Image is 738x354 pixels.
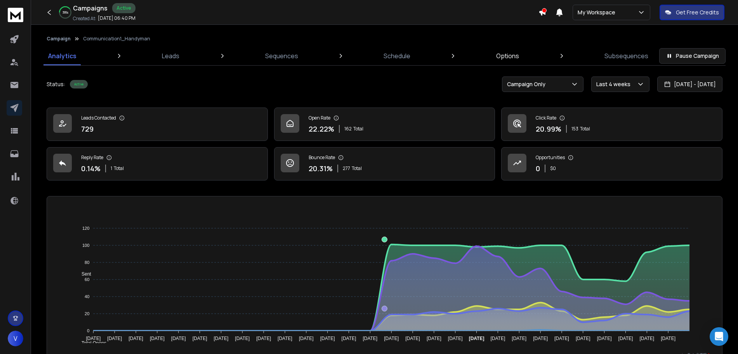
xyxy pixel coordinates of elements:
tspan: 0 [87,328,89,333]
p: Options [496,51,519,61]
p: 0 [536,163,540,174]
a: Reply Rate0.14%1Total [47,147,268,180]
p: Sequences [265,51,298,61]
tspan: [DATE] [661,336,675,341]
tspan: 40 [85,294,89,299]
button: Campaign [47,36,71,42]
tspan: [DATE] [554,336,569,341]
span: 153 [571,126,578,132]
tspan: [DATE] [320,336,335,341]
tspan: 100 [82,243,89,248]
a: Leads Contacted729 [47,108,268,141]
tspan: [DATE] [469,336,484,341]
p: Reply Rate [81,154,103,161]
tspan: [DATE] [128,336,143,341]
span: Total Opens [76,340,106,346]
p: Open Rate [309,115,330,121]
p: Created At: [73,16,96,22]
tspan: [DATE] [214,336,228,341]
p: Last 4 weeks [596,80,634,88]
tspan: [DATE] [576,336,590,341]
tspan: [DATE] [193,336,207,341]
p: Schedule [384,51,410,61]
a: Bounce Rate20.31%277Total [274,147,495,180]
a: Subsequences [600,47,653,65]
tspan: [DATE] [618,336,633,341]
button: [DATE] - [DATE] [657,76,722,92]
a: Opportunities0$0 [501,147,722,180]
tspan: [DATE] [107,336,122,341]
p: Leads [162,51,179,61]
span: 162 [344,126,352,132]
h1: Campaigns [73,3,108,13]
tspan: [DATE] [491,336,505,341]
tspan: [DATE] [86,336,101,341]
span: Total [353,126,363,132]
div: Active [112,3,135,13]
p: 22.22 % [309,123,334,134]
div: Active [70,80,88,88]
span: Sent [76,271,91,277]
tspan: [DATE] [278,336,292,341]
span: Total [580,126,590,132]
tspan: 80 [85,260,89,265]
tspan: [DATE] [235,336,250,341]
tspan: [DATE] [640,336,655,341]
a: Open Rate22.22%162Total [274,108,495,141]
tspan: 60 [85,277,89,282]
a: Sequences [260,47,303,65]
tspan: [DATE] [405,336,420,341]
p: 39 % [63,10,68,15]
p: 729 [81,123,94,134]
p: Bounce Rate [309,154,335,161]
a: Options [491,47,524,65]
a: Leads [157,47,184,65]
a: Click Rate20.99%153Total [501,108,722,141]
p: 20.99 % [536,123,561,134]
button: V [8,331,23,346]
div: Open Intercom Messenger [710,327,728,346]
tspan: [DATE] [533,336,548,341]
p: 0.14 % [81,163,101,174]
p: 20.31 % [309,163,333,174]
tspan: 20 [85,311,89,316]
tspan: [DATE] [512,336,526,341]
p: Status: [47,80,65,88]
p: Subsequences [604,51,648,61]
a: Schedule [379,47,415,65]
tspan: [DATE] [427,336,441,341]
p: Leads Contacted [81,115,116,121]
tspan: [DATE] [384,336,399,341]
p: Analytics [48,51,76,61]
tspan: [DATE] [597,336,612,341]
tspan: [DATE] [171,336,186,341]
p: Campaign Only [507,80,549,88]
span: Total [352,165,362,172]
tspan: [DATE] [448,336,463,341]
tspan: [DATE] [363,336,377,341]
tspan: [DATE] [256,336,271,341]
p: Communication1_Handyman [83,36,150,42]
p: Get Free Credits [676,9,719,16]
tspan: 120 [82,226,89,231]
tspan: [DATE] [299,336,314,341]
a: Analytics [43,47,81,65]
tspan: [DATE] [150,336,165,341]
p: [DATE] 06:40 PM [98,15,135,21]
button: Pause Campaign [659,48,726,64]
img: logo [8,8,23,22]
span: Total [114,165,124,172]
p: Click Rate [536,115,556,121]
span: 277 [343,165,350,172]
p: $ 0 [550,165,556,172]
p: My Workspace [578,9,618,16]
tspan: [DATE] [342,336,356,341]
span: 1 [111,165,112,172]
button: Get Free Credits [660,5,724,20]
p: Opportunities [536,154,565,161]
